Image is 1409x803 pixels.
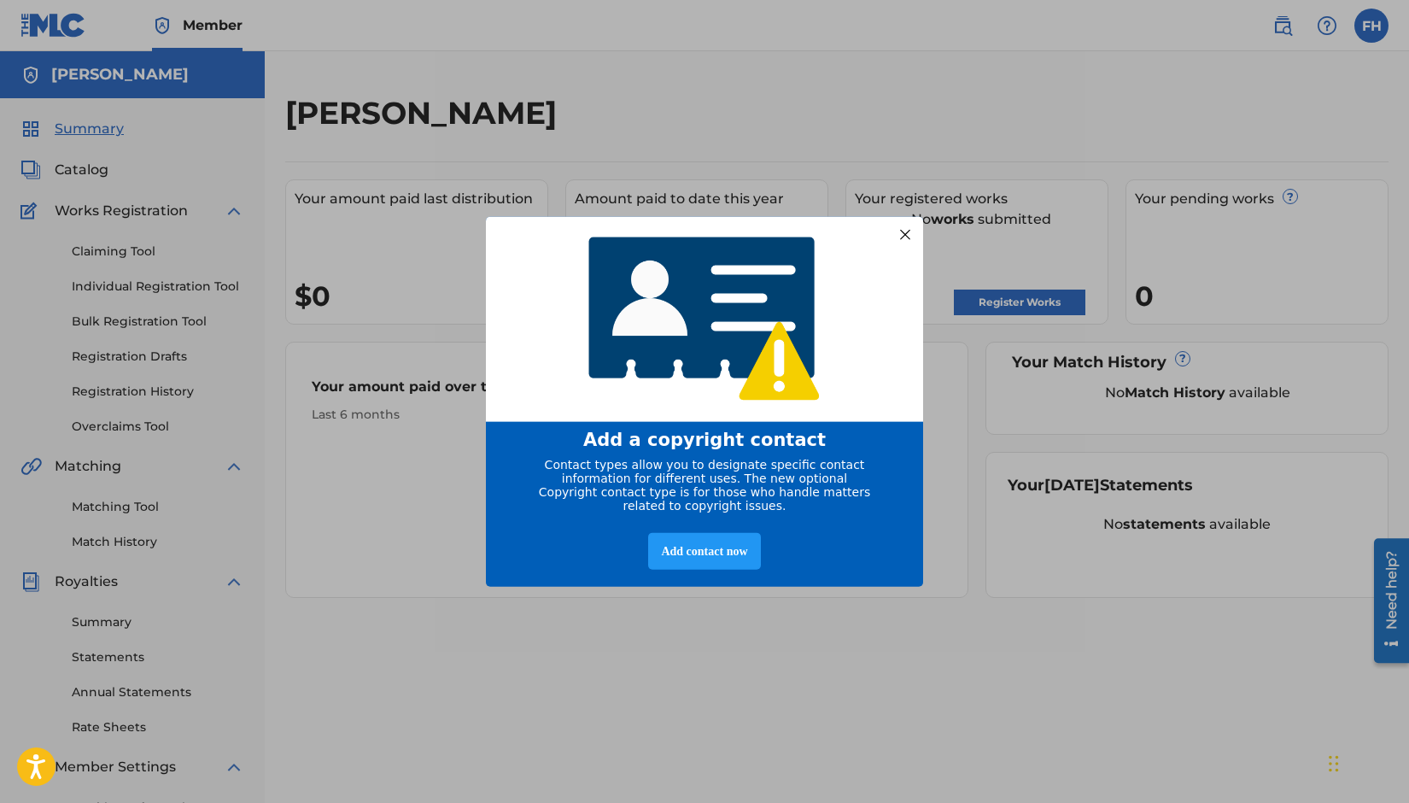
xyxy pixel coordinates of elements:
div: entering modal [486,217,923,587]
img: 4768233920565408.png [577,225,832,413]
span: Contact types allow you to designate specific contact information for different uses. The new opt... [539,457,870,512]
div: Open Resource Center [13,6,48,131]
div: Need help? [19,19,42,97]
div: Add a copyright contact [507,429,902,449]
div: Add contact now [648,532,760,569]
